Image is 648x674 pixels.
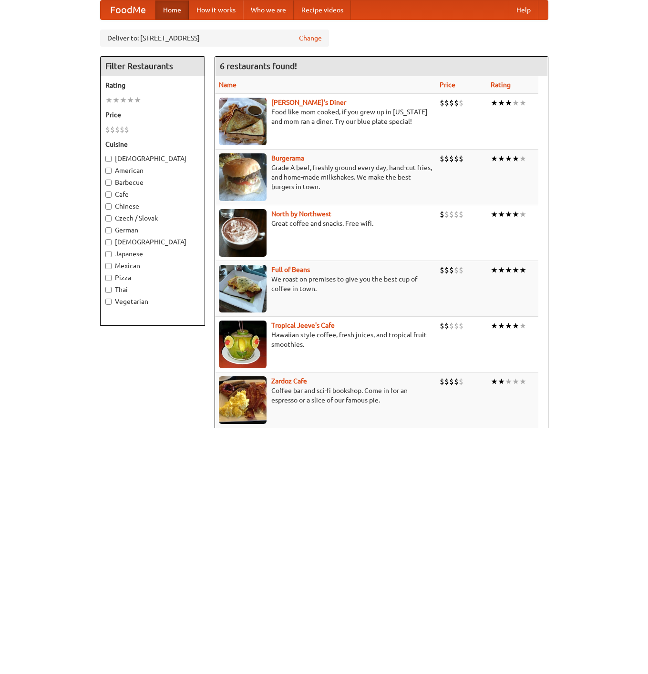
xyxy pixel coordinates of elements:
[219,386,432,405] p: Coffee bar and sci-fi bookshop. Come in for an espresso or a slice of our famous pie.
[440,153,444,164] li: $
[105,275,112,281] input: Pizza
[219,98,267,145] img: sallys.jpg
[512,376,519,387] li: ★
[220,61,297,70] ng-pluralize: 6 restaurants found!
[189,0,243,20] a: How it works
[105,263,112,269] input: Mexican
[491,98,498,108] li: ★
[512,153,519,164] li: ★
[105,156,112,162] input: [DEMOGRAPHIC_DATA]
[105,168,112,174] input: American
[491,321,498,331] li: ★
[440,81,455,89] a: Price
[519,376,526,387] li: ★
[512,265,519,275] li: ★
[454,265,459,275] li: $
[505,376,512,387] li: ★
[124,124,129,135] li: $
[498,321,505,331] li: ★
[519,321,526,331] li: ★
[491,376,498,387] li: ★
[105,124,110,135] li: $
[449,321,454,331] li: $
[444,209,449,220] li: $
[459,98,463,108] li: $
[105,285,200,294] label: Thai
[440,321,444,331] li: $
[519,265,526,275] li: ★
[105,287,112,293] input: Thai
[271,99,346,106] a: [PERSON_NAME]'s Diner
[105,299,112,305] input: Vegetarian
[105,213,200,223] label: Czech / Slovak
[449,209,454,220] li: $
[440,209,444,220] li: $
[459,153,463,164] li: $
[459,265,463,275] li: $
[105,178,200,187] label: Barbecue
[519,153,526,164] li: ★
[491,265,498,275] li: ★
[105,227,112,233] input: German
[440,98,444,108] li: $
[105,191,112,198] input: Cafe
[449,153,454,164] li: $
[105,237,200,247] label: [DEMOGRAPHIC_DATA]
[519,209,526,220] li: ★
[105,251,112,257] input: Japanese
[105,273,200,282] label: Pizza
[219,107,432,126] p: Food like mom cooked, if you grew up in [US_STATE] and mom ran a diner. Try our blue plate special!
[105,297,200,306] label: Vegetarian
[219,163,432,191] p: Grade A beef, freshly ground every day, hand-cut fries, and home-made milkshakes. We make the bes...
[444,265,449,275] li: $
[243,0,294,20] a: Who we are
[271,154,304,162] a: Burgerama
[219,209,267,257] img: north.jpg
[454,98,459,108] li: $
[519,98,526,108] li: ★
[105,110,200,120] h5: Price
[454,209,459,220] li: $
[105,180,112,186] input: Barbecue
[498,265,505,275] li: ★
[512,98,519,108] li: ★
[498,98,505,108] li: ★
[454,153,459,164] li: $
[105,95,113,105] li: ★
[219,265,267,312] img: beans.jpg
[440,376,444,387] li: $
[440,265,444,275] li: $
[271,377,307,385] a: Zardoz Cafe
[449,98,454,108] li: $
[505,98,512,108] li: ★
[498,153,505,164] li: ★
[105,166,200,175] label: American
[219,81,237,89] a: Name
[105,203,112,210] input: Chinese
[105,261,200,271] label: Mexican
[219,219,432,228] p: Great coffee and snacks. Free wifi.
[219,376,267,424] img: zardoz.jpg
[105,154,200,163] label: [DEMOGRAPHIC_DATA]
[219,321,267,368] img: jeeves.jpg
[219,274,432,293] p: We roast on premises to give you the best cup of coffee in town.
[101,0,155,20] a: FoodMe
[444,376,449,387] li: $
[105,215,112,221] input: Czech / Slovak
[454,321,459,331] li: $
[449,265,454,275] li: $
[271,266,310,273] a: Full of Beans
[459,376,463,387] li: $
[271,322,335,329] a: Tropical Jeeve's Cafe
[498,376,505,387] li: ★
[120,95,127,105] li: ★
[454,376,459,387] li: $
[505,265,512,275] li: ★
[100,30,329,47] div: Deliver to: [STREET_ADDRESS]
[512,321,519,331] li: ★
[101,57,205,76] h4: Filter Restaurants
[120,124,124,135] li: $
[105,80,200,90] h5: Rating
